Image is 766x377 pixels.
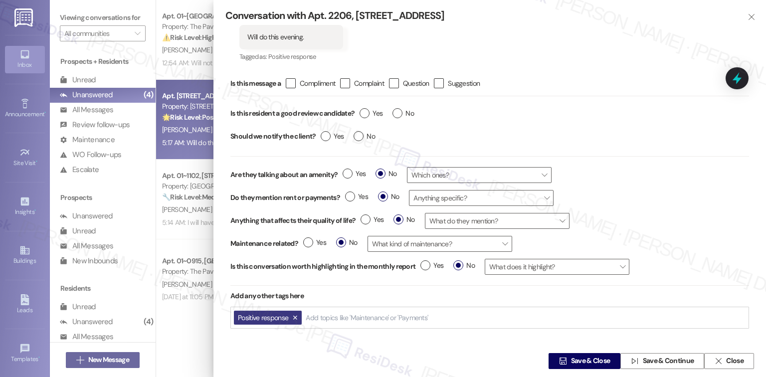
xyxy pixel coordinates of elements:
i:  [748,13,755,21]
span: What kind of maintenance? [368,236,512,252]
span: No [376,169,397,179]
span: Suggestion [448,78,480,88]
span: No [354,131,375,142]
span: Yes [345,191,368,202]
i:  [631,357,638,365]
button: Save & Close [549,353,620,369]
span: Yes [361,214,383,225]
label: Is this conversation worth highlighting in the monthly report [230,261,415,272]
span: Yes [321,131,344,142]
label: Are they talking about an amenity? [230,170,338,180]
span: No [392,108,414,119]
span: Which ones? [407,167,552,183]
i:  [559,357,567,365]
button: Save & Continue [620,353,704,369]
label: Should we notify the client? [230,129,316,144]
span: What do they mention? [425,213,570,229]
span: Yes [303,237,326,248]
button: Positive response [234,311,302,325]
span: Is this message a [230,78,281,89]
div: Conversation with Apt. 2206, [STREET_ADDRESS] [225,9,731,22]
span: Yes [343,169,366,179]
span: What does it highlight? [485,259,629,275]
div: Tagged as: [239,49,343,64]
span: Positive response [268,52,316,61]
span: Complaint [354,78,384,88]
span: Save & Close [571,356,610,367]
span: Yes [420,260,443,271]
label: Anything that affects their quality of life? [230,215,356,226]
span: Anything specific? [409,190,554,206]
span: Yes [360,108,383,119]
span: No [393,214,415,225]
button: Close [704,353,754,369]
label: Do they mention rent or payments? [230,192,340,203]
span: Positive response [238,313,288,322]
span: Compliment [300,78,335,88]
i:  [715,357,722,365]
span: Close [726,356,744,367]
div: Will do this evening. [247,32,304,42]
span: No [336,237,358,248]
label: Is this resident a good review candidate? [230,106,355,121]
span: Question [403,78,429,88]
label: Maintenance related? [230,238,298,249]
div: Add any other tags here [230,286,749,306]
input: Add topics like 'Maintenance' or 'Payments' [306,314,429,322]
span: No [378,191,399,202]
span: Save & Continue [643,356,694,367]
span: No [453,260,475,271]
